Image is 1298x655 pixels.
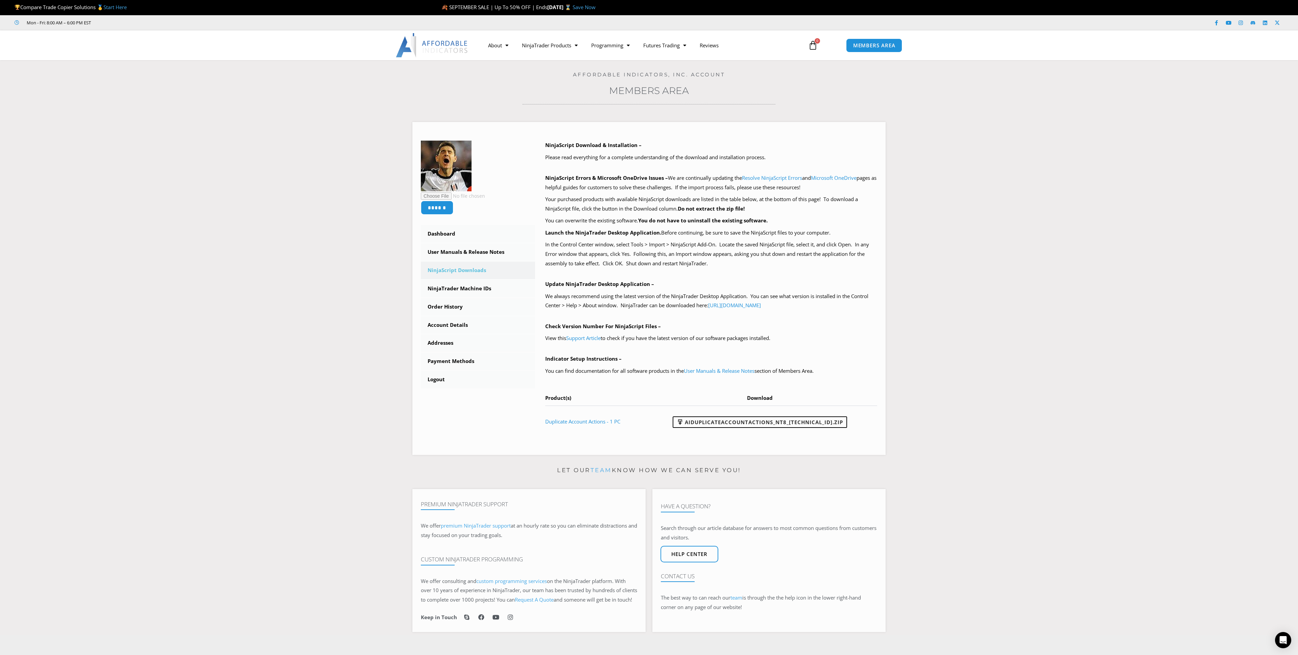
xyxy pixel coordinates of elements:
span: Product(s) [545,394,571,401]
a: premium NinjaTrader support [441,522,511,529]
p: Please read everything for a complete understanding of the download and installation process. [545,153,878,162]
p: Let our know how we can serve you! [412,465,886,476]
a: Resolve NinjaScript Errors [742,174,802,181]
h4: Contact Us [661,573,877,580]
a: Start Here [103,4,127,10]
div: Open Intercom Messenger [1275,632,1291,648]
a: Addresses [421,334,535,352]
a: AIDuplicateAccountActions_NT8_[TECHNICAL_ID].zip [673,416,847,428]
img: 🏆 [15,5,20,10]
a: 0 [798,35,828,55]
a: Support Article [566,335,601,341]
a: team [591,467,612,474]
span: MEMBERS AREA [853,43,895,48]
a: Members Area [609,85,689,96]
span: Download [747,394,773,401]
a: Futures Trading [636,38,693,53]
b: You do not have to uninstall the existing software. [638,217,768,224]
nav: Account pages [421,225,535,388]
span: Mon - Fri: 8:00 AM – 6:00 PM EST [25,19,91,27]
a: Duplicate Account Actions - 1 PC [545,418,620,425]
p: We are continually updating the and pages as helpful guides for customers to solve these challeng... [545,173,878,192]
a: Payment Methods [421,353,535,370]
b: NinjaScript Download & Installation – [545,142,642,148]
h4: Have A Question? [661,503,877,510]
b: Do not extract the zip file! [678,205,745,212]
strong: [DATE] ⌛ [547,4,573,10]
a: MEMBERS AREA [846,39,903,52]
h6: Keep in Touch [421,614,457,621]
a: Request A Quote [515,596,554,603]
a: Order History [421,298,535,316]
span: We offer [421,522,441,529]
a: Programming [584,38,636,53]
iframe: Customer reviews powered by Trustpilot [100,19,202,26]
a: NinjaTrader Machine IDs [421,280,535,297]
b: Indicator Setup Instructions – [545,355,622,362]
p: Search through our article database for answers to most common questions from customers and visit... [661,524,877,542]
span: We offer consulting and [421,578,547,584]
span: at an hourly rate so you can eliminate distractions and stay focused on your trading goals. [421,522,637,538]
h4: Custom NinjaTrader Programming [421,556,637,563]
p: Your purchased products with available NinjaScript downloads are listed in the table below, at th... [545,195,878,214]
p: You can find documentation for all software products in the section of Members Area. [545,366,878,376]
a: Reviews [693,38,725,53]
a: NinjaScript Downloads [421,262,535,279]
span: on the NinjaTrader platform. With over 10 years of experience in NinjaTrader, our team has been t... [421,578,637,603]
nav: Menu [481,38,800,53]
a: Save Now [573,4,596,10]
a: NinjaTrader Products [515,38,584,53]
p: Before continuing, be sure to save the NinjaScript files to your computer. [545,228,878,238]
a: team [730,594,742,601]
a: [URL][DOMAIN_NAME] [708,302,761,309]
a: Logout [421,371,535,388]
span: 🍂 SEPTEMBER SALE | Up To 50% OFF | Ends [441,4,547,10]
span: Compare Trade Copier Solutions 🥇 [15,4,127,10]
p: The best way to can reach our is through the the help icon in the lower right-hand corner on any ... [661,593,877,612]
span: Help center [671,552,707,557]
img: 1727b4399e30f0f46ba2af9edd6addefc05bfc60338acb678086a61101993aa3 [421,141,472,191]
b: NinjaScript Errors & Microsoft OneDrive Issues – [545,174,668,181]
span: 0 [815,38,820,44]
h4: Premium NinjaTrader Support [421,501,637,508]
a: Microsoft OneDrive [811,174,857,181]
a: User Manuals & Release Notes [684,367,754,374]
a: Account Details [421,316,535,334]
a: Help center [660,546,718,562]
a: custom programming services [476,578,547,584]
b: Update NinjaTrader Desktop Application – [545,281,654,287]
a: User Manuals & Release Notes [421,243,535,261]
p: We always recommend using the latest version of the NinjaTrader Desktop Application. You can see ... [545,292,878,311]
b: Launch the NinjaTrader Desktop Application. [545,229,661,236]
b: Check Version Number For NinjaScript Files – [545,323,661,330]
img: LogoAI | Affordable Indicators – NinjaTrader [396,33,468,57]
p: You can overwrite the existing software. [545,216,878,225]
a: Affordable Indicators, Inc. Account [573,71,725,78]
a: About [481,38,515,53]
p: View this to check if you have the latest version of our software packages installed. [545,334,878,343]
p: In the Control Center window, select Tools > Import > NinjaScript Add-On. Locate the saved NinjaS... [545,240,878,268]
a: Dashboard [421,225,535,243]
